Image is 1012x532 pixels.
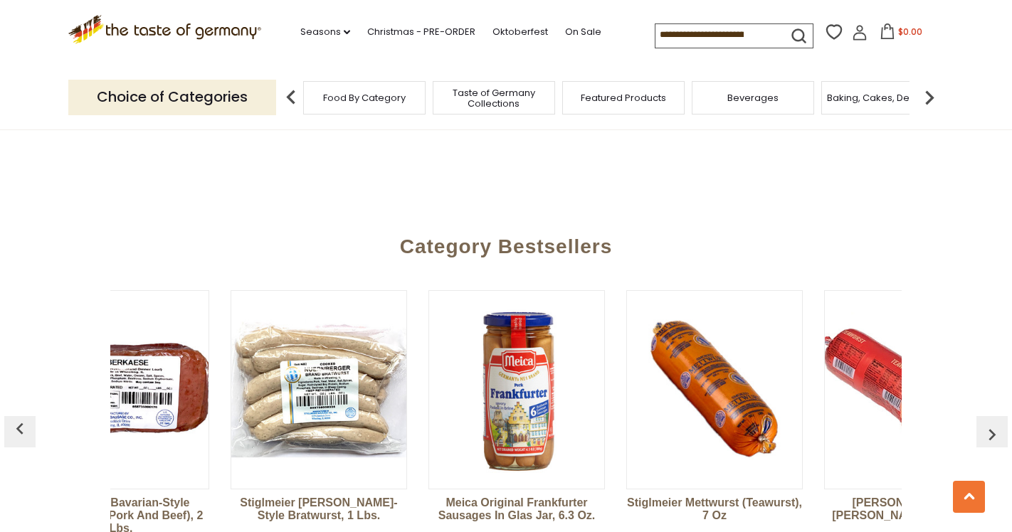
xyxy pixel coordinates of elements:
a: Baking, Cakes, Desserts [827,92,937,103]
button: $0.00 [870,23,931,45]
img: Stiglmeier Nuernberger-style Bratwurst, 1 lbs. [231,302,406,477]
span: $0.00 [898,26,922,38]
img: Meica Original Frankfurter Sausages in glas jar, 6.3 oz. [429,302,604,477]
a: Christmas - PRE-ORDER [367,24,475,40]
img: Stiglmeier Bavarian-style Leberkaese (pork and beef), 2 lbs. [33,302,209,477]
img: previous arrow [981,423,1003,446]
a: Seasons [300,24,350,40]
a: Featured Products [581,92,666,103]
img: previous arrow [277,83,305,112]
a: Beverages [727,92,779,103]
a: Oktoberfest [492,24,548,40]
a: Taste of Germany Collections [437,87,551,109]
img: next arrow [915,83,944,112]
a: Food By Category [323,92,406,103]
img: Schaller and Weber Teawurst, 7 oz. [825,302,1000,477]
div: Category Bestsellers [11,214,1001,272]
p: Choice of Categories [68,80,276,115]
a: On Sale [565,24,601,40]
img: Stiglmeier Mettwurst (Teawurst), 7 oz [627,302,802,477]
img: previous arrow [9,417,31,440]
